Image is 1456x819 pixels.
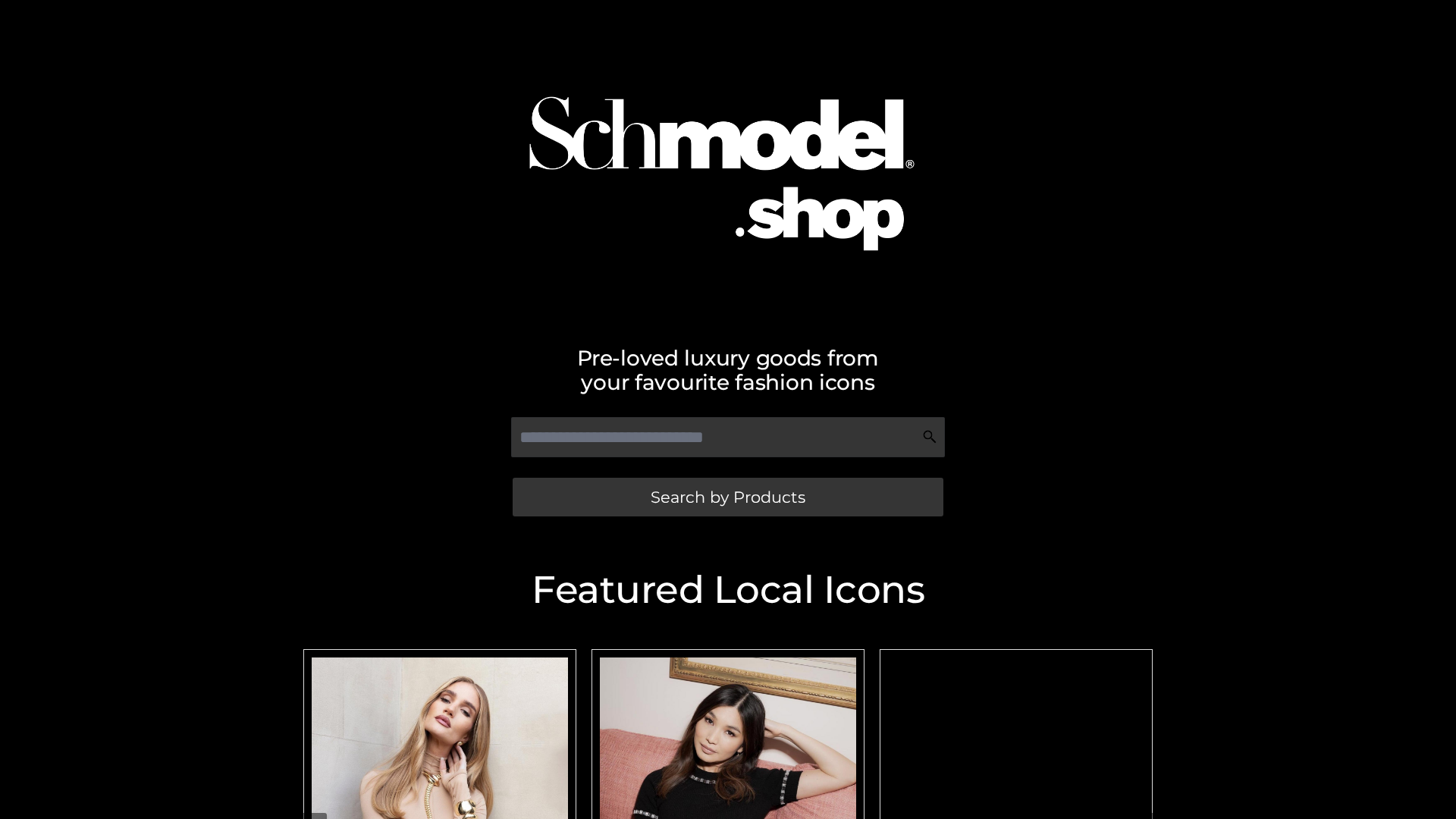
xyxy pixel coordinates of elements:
[296,346,1160,394] h2: Pre-loved luxury goods from your favourite fashion icons
[651,489,805,505] span: Search by Products
[513,478,943,516] a: Search by Products
[922,429,937,444] img: Search Icon
[296,571,1160,609] h2: Featured Local Icons​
